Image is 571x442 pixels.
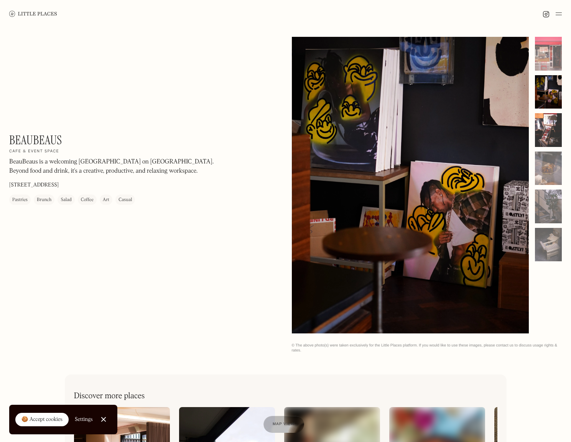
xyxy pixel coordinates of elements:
div: Brunch [37,196,51,204]
h2: Cafe & event space [9,149,59,154]
a: Map view [263,416,304,433]
a: 🍪 Accept cookies [15,413,69,427]
span: Map view [273,422,295,426]
div: Salad [61,196,71,204]
h2: Discover more places [74,391,145,401]
a: Settings [75,411,93,428]
div: Coffee [81,196,94,204]
a: Close Cookie Popup [96,412,111,427]
p: BeauBeaus is a welcoming [GEOGRAPHIC_DATA] on [GEOGRAPHIC_DATA]. Beyond food and drink, it's a cr... [9,157,216,176]
div: Close Cookie Popup [103,419,104,420]
div: Settings [75,417,93,422]
div: Casual [118,196,132,204]
p: [STREET_ADDRESS] [9,181,59,189]
div: Art [103,196,109,204]
div: Pastries [12,196,28,204]
div: 🍪 Accept cookies [21,416,63,424]
div: © The above photo(s) were taken exclusively for the Little Places platform. If you would like to ... [292,343,562,353]
h1: BeauBeaus [9,133,62,147]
